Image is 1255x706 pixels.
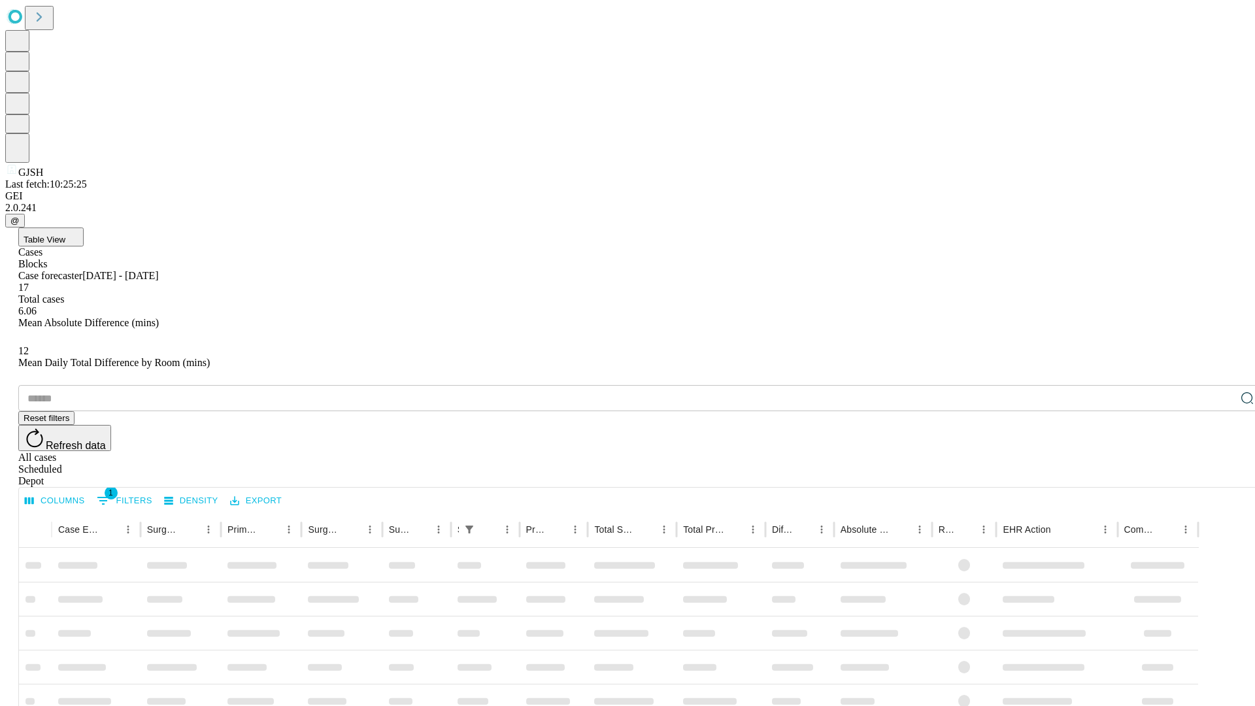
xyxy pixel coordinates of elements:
span: GJSH [18,167,43,178]
span: Mean Absolute Difference (mins) [18,317,159,328]
button: Sort [261,520,280,539]
button: Sort [480,520,498,539]
div: 1 active filter [460,520,478,539]
div: GEI [5,190,1250,202]
button: Table View [18,227,84,246]
div: Absolute Difference [841,524,891,535]
button: Sort [548,520,566,539]
button: Menu [498,520,516,539]
span: Total cases [18,294,64,305]
div: 2.0.241 [5,202,1250,214]
button: Menu [119,520,137,539]
div: EHR Action [1003,524,1050,535]
span: 6.06 [18,305,37,316]
button: Sort [637,520,655,539]
div: Difference [772,524,793,535]
button: Sort [892,520,911,539]
div: Surgery Date [389,524,410,535]
div: Resolved in EHR [939,524,956,535]
span: Case forecaster [18,270,82,281]
button: Sort [101,520,119,539]
span: Reset filters [24,413,69,423]
button: Reset filters [18,411,75,425]
button: Menu [1096,520,1114,539]
span: 1 [105,486,118,499]
button: Show filters [460,520,478,539]
button: Menu [655,520,673,539]
div: Total Scheduled Duration [594,524,635,535]
button: Menu [361,520,379,539]
button: Menu [744,520,762,539]
button: Menu [1177,520,1195,539]
button: Select columns [22,491,88,511]
button: Export [227,491,285,511]
button: Menu [812,520,831,539]
button: Density [161,491,222,511]
span: @ [10,216,20,226]
span: Mean Daily Total Difference by Room (mins) [18,357,210,368]
div: Total Predicted Duration [683,524,724,535]
button: @ [5,214,25,227]
button: Sort [1052,520,1071,539]
button: Menu [911,520,929,539]
span: [DATE] - [DATE] [82,270,158,281]
button: Menu [975,520,993,539]
button: Sort [726,520,744,539]
span: Last fetch: 10:25:25 [5,178,87,190]
div: Surgery Name [308,524,341,535]
div: Scheduled In Room Duration [458,524,459,535]
button: Menu [566,520,584,539]
div: Predicted In Room Duration [526,524,547,535]
button: Sort [956,520,975,539]
button: Sort [181,520,199,539]
button: Sort [343,520,361,539]
span: Table View [24,235,65,244]
div: Primary Service [227,524,260,535]
button: Menu [199,520,218,539]
span: 17 [18,282,29,293]
button: Menu [280,520,298,539]
button: Menu [429,520,448,539]
button: Refresh data [18,425,111,451]
div: Case Epic Id [58,524,99,535]
span: Refresh data [46,440,106,451]
div: Comments [1124,524,1157,535]
button: Sort [1158,520,1177,539]
button: Sort [794,520,812,539]
button: Sort [411,520,429,539]
button: Show filters [93,490,156,511]
span: 12 [18,345,29,356]
div: Surgeon Name [147,524,180,535]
